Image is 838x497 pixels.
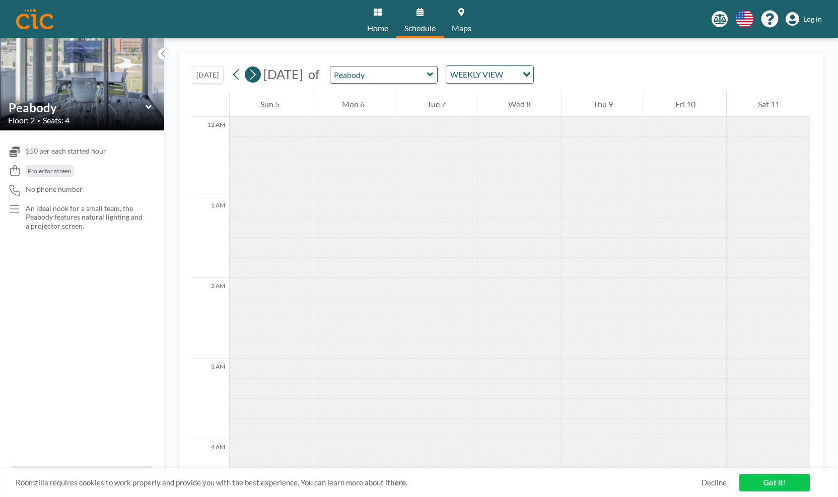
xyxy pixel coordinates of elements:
button: [DATE] [192,66,224,84]
span: Seats: 4 [43,115,69,125]
div: 12 AM [192,117,229,197]
div: 2 AM [192,278,229,359]
a: Log in [786,12,822,26]
span: No phone number [26,185,83,194]
div: 3 AM [192,359,229,439]
input: Peabody [9,100,146,115]
span: Schedule [404,24,436,32]
a: here. [390,478,407,487]
img: organization-logo [16,9,53,29]
div: 1 AM [192,197,229,278]
input: Search for option [506,68,517,81]
div: Sun 5 [230,92,311,117]
span: • [37,117,40,124]
div: Mon 6 [311,92,396,117]
div: Wed 8 [477,92,562,117]
a: Got it! [739,474,810,491]
span: $50 per each started hour [26,147,106,156]
div: Fri 10 [644,92,726,117]
span: Floor: 2 [8,115,35,125]
span: Roomzilla requires cookies to work properly and provide you with the best experience. You can lea... [16,478,702,487]
a: Decline [702,478,727,487]
div: Thu 9 [562,92,644,117]
input: Peabody [330,66,427,83]
span: Maps [452,24,471,32]
span: [DATE] [263,66,303,82]
span: WEEKLY VIEW [448,68,505,81]
span: of [308,66,319,82]
span: Log in [803,15,822,24]
span: Home [367,24,388,32]
div: Tue 7 [396,92,477,117]
span: Projector screen [28,167,72,175]
div: Sat 11 [727,92,810,117]
p: An ideal nook for a small team, the Peabody features natural lighting and a projector screen. [26,204,144,231]
button: All resources [12,466,152,485]
div: Search for option [446,66,533,83]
